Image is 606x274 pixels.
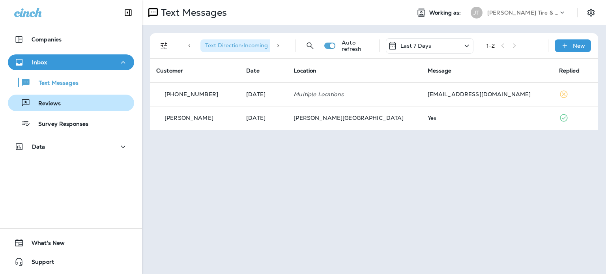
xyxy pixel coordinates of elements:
[156,38,172,54] button: Filters
[32,144,45,150] p: Data
[8,95,134,111] button: Reviews
[302,38,318,54] button: Search Messages
[32,59,47,65] p: Inbox
[8,139,134,155] button: Data
[8,254,134,270] button: Support
[246,67,260,74] span: Date
[486,43,495,49] div: 1 - 2
[428,67,452,74] span: Message
[428,115,546,121] div: Yes
[158,7,227,19] p: Text Messages
[559,67,580,74] span: Replied
[294,91,415,97] p: Multiple Locations
[31,80,79,87] p: Text Messages
[8,235,134,251] button: What's New
[8,32,134,47] button: Companies
[165,115,213,121] p: [PERSON_NAME]
[8,115,134,132] button: Survey Responses
[156,67,183,74] span: Customer
[342,39,372,52] p: Auto refresh
[294,67,316,74] span: Location
[246,115,281,121] p: Sep 14, 2025 11:55 AM
[205,42,268,49] span: Text Direction : Incoming
[30,121,88,128] p: Survey Responses
[32,36,62,43] p: Companies
[573,43,585,49] p: New
[200,39,281,52] div: Text Direction:Incoming
[24,259,54,268] span: Support
[471,7,483,19] div: JT
[117,5,139,21] button: Collapse Sidebar
[30,100,61,108] p: Reviews
[246,91,281,97] p: Sep 18, 2025 01:11 PM
[8,74,134,91] button: Text Messages
[487,9,558,16] p: [PERSON_NAME] Tire & Auto
[584,6,598,20] button: Settings
[294,114,404,121] span: [PERSON_NAME][GEOGRAPHIC_DATA]
[24,240,65,249] span: What's New
[400,43,432,49] p: Last 7 Days
[8,54,134,70] button: Inbox
[428,91,546,97] div: jennerlanuzo1217@gmail.com
[165,91,218,97] p: [PHONE_NUMBER]
[429,9,463,16] span: Working as:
